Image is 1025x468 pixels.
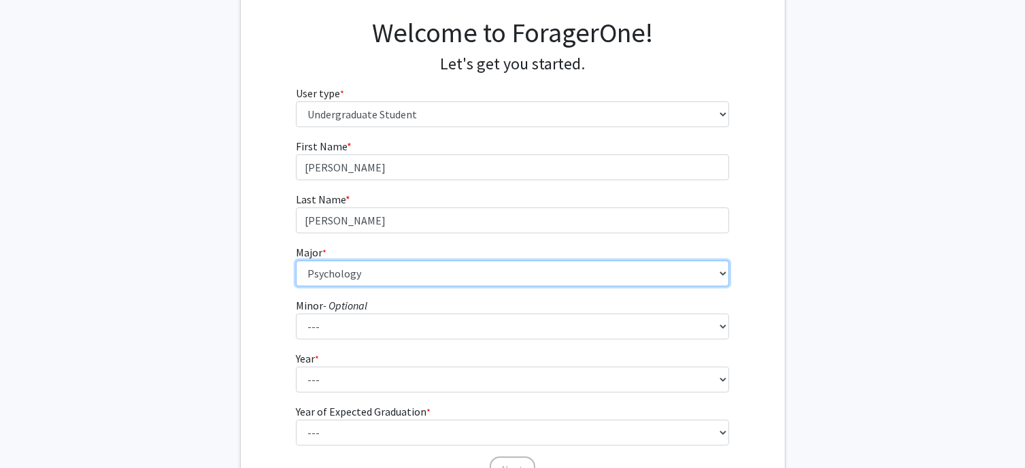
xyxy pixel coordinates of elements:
[10,407,58,458] iframe: Chat
[296,85,344,101] label: User type
[296,297,367,314] label: Minor
[296,139,347,153] span: First Name
[296,54,729,74] h4: Let's get you started.
[323,299,367,312] i: - Optional
[296,193,346,206] span: Last Name
[296,16,729,49] h1: Welcome to ForagerOne!
[296,244,326,261] label: Major
[296,350,319,367] label: Year
[296,403,431,420] label: Year of Expected Graduation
